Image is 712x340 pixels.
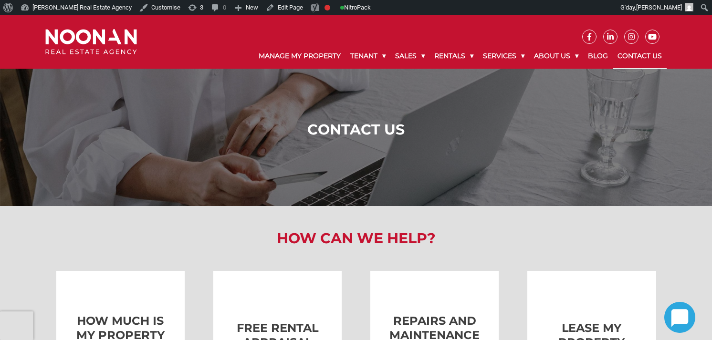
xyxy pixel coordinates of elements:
h1: Contact Us [48,121,665,138]
a: Contact Us [613,44,667,69]
div: Focus keyphrase not set [325,5,330,10]
a: Sales [390,44,429,68]
h2: How Can We Help? [38,230,674,247]
a: Rentals [429,44,478,68]
span: [PERSON_NAME] [636,4,682,11]
a: Manage My Property [254,44,346,68]
img: Noonan Real Estate Agency [45,29,137,54]
a: About Us [529,44,583,68]
a: Blog [583,44,613,68]
a: Services [478,44,529,68]
a: Tenant [346,44,390,68]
